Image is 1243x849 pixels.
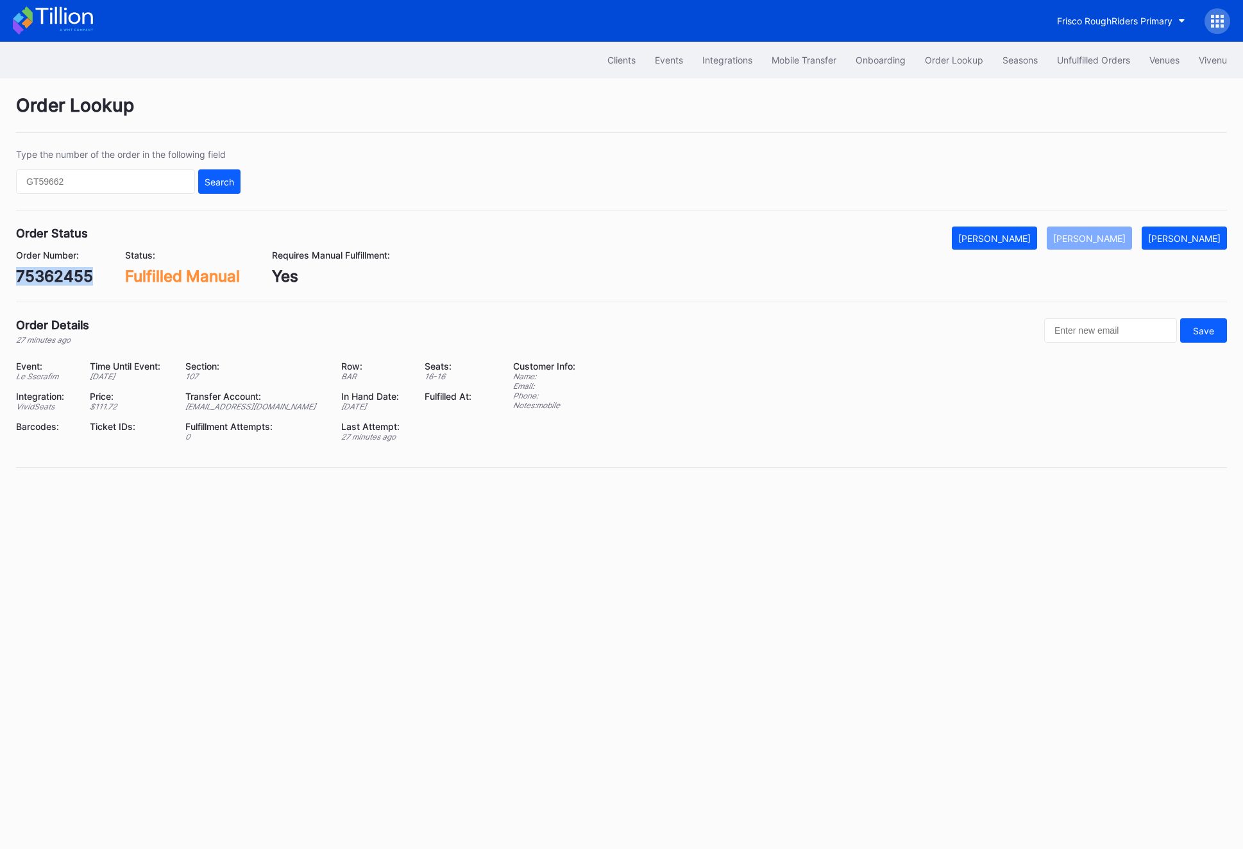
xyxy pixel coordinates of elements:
[1047,48,1140,72] button: Unfulfilled Orders
[341,421,409,432] div: Last Attempt:
[90,361,170,372] div: Time Until Event:
[1142,227,1227,250] button: [PERSON_NAME]
[16,267,93,286] div: 75362455
[645,48,693,72] button: Events
[16,391,74,402] div: Integration:
[846,48,915,72] button: Onboarding
[1189,48,1237,72] button: Vivenu
[915,48,993,72] button: Order Lookup
[16,421,74,432] div: Barcodes:
[513,372,575,381] div: Name:
[185,361,325,372] div: Section:
[341,402,409,411] div: [DATE]
[16,250,93,261] div: Order Number:
[1057,55,1130,65] div: Unfulfilled Orders
[598,48,645,72] button: Clients
[425,361,481,372] div: Seats:
[16,372,74,381] div: Le Sserafim
[198,169,241,194] button: Search
[425,391,481,402] div: Fulfilled At:
[993,48,1047,72] button: Seasons
[185,432,325,442] div: 0
[1148,233,1221,244] div: [PERSON_NAME]
[1053,233,1126,244] div: [PERSON_NAME]
[125,250,240,261] div: Status:
[1047,227,1132,250] button: [PERSON_NAME]
[513,391,575,400] div: Phone:
[925,55,983,65] div: Order Lookup
[693,48,762,72] button: Integrations
[16,149,241,160] div: Type the number of the order in the following field
[16,361,74,372] div: Event:
[958,233,1031,244] div: [PERSON_NAME]
[425,372,481,381] div: 16 - 16
[1140,48,1189,72] button: Venues
[341,361,409,372] div: Row:
[185,402,325,411] div: [EMAIL_ADDRESS][DOMAIN_NAME]
[513,400,575,410] div: Notes: mobile
[16,335,89,345] div: 27 minutes ago
[90,421,170,432] div: Ticket IDs:
[1193,325,1214,336] div: Save
[1057,15,1172,26] div: Frisco RoughRiders Primary
[16,402,74,411] div: VividSeats
[185,421,325,432] div: Fulfillment Attempts:
[90,402,170,411] div: $ 111.72
[185,391,325,402] div: Transfer Account:
[1149,55,1180,65] div: Venues
[513,381,575,391] div: Email:
[125,267,240,286] div: Fulfilled Manual
[1180,318,1227,343] button: Save
[272,250,390,261] div: Requires Manual Fulfillment:
[655,55,683,65] div: Events
[513,361,575,372] div: Customer Info:
[341,432,409,442] div: 27 minutes ago
[702,55,752,65] div: Integrations
[16,318,89,332] div: Order Details
[856,55,906,65] div: Onboarding
[952,227,1037,250] button: [PERSON_NAME]
[16,169,195,194] input: GT59662
[1002,55,1038,65] div: Seasons
[205,176,234,187] div: Search
[16,94,1227,133] div: Order Lookup
[762,48,846,72] button: Mobile Transfer
[341,372,409,381] div: BAR
[16,227,88,240] div: Order Status
[1044,318,1177,343] input: Enter new email
[90,391,170,402] div: Price:
[272,267,390,286] div: Yes
[185,372,325,381] div: 107
[341,391,409,402] div: In Hand Date:
[90,372,170,381] div: [DATE]
[772,55,836,65] div: Mobile Transfer
[1199,55,1227,65] div: Vivenu
[1047,9,1195,33] button: Frisco RoughRiders Primary
[607,55,636,65] div: Clients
